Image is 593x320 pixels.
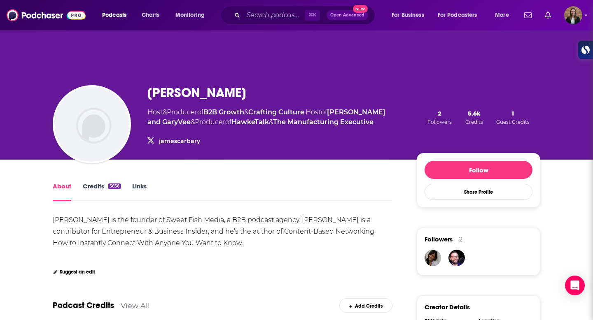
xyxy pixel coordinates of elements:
[327,10,368,20] button: Open AdvancedNew
[191,118,195,126] span: &
[306,108,321,116] span: Host
[273,118,374,126] a: The Manufacturing Executive
[542,8,554,22] a: Show notifications dropdown
[564,6,582,24] button: Show profile menu
[108,183,121,189] div: 5656
[170,9,215,22] button: open menu
[175,9,205,21] span: Monitoring
[197,108,244,116] span: of
[53,300,114,311] a: Podcast Credits
[425,235,453,243] span: Followers
[53,182,71,201] a: About
[564,6,582,24] span: Logged in as k_burns
[53,216,377,247] div: [PERSON_NAME] is the founder of Sweet Fish Media, a B2B podcast agency. [PERSON_NAME] is a contri...
[163,108,167,116] span: &
[425,161,532,179] button: Follow
[248,108,304,116] a: Crafting Culture
[463,109,486,125] button: 5.6kCredits
[521,8,535,22] a: Show notifications dropdown
[142,9,159,21] span: Charts
[203,108,244,116] a: B2B Growth
[459,236,462,243] div: 2
[432,9,489,22] button: open menu
[132,182,147,201] a: Links
[489,9,519,22] button: open menu
[269,118,273,126] span: &
[392,9,424,21] span: For Business
[511,109,515,117] span: 1
[167,108,197,116] span: Producer
[195,118,225,126] span: Producer
[438,9,477,21] span: For Podcasters
[438,109,441,117] span: 2
[468,109,480,117] span: 5.6k
[244,108,248,116] span: &
[231,118,269,126] a: HawkeTalk
[496,119,530,125] span: Guest Credits
[425,250,441,266] img: ariadeshe
[494,109,532,125] button: 1Guest Credits
[386,9,434,22] button: open menu
[465,119,483,125] span: Credits
[495,9,509,21] span: More
[565,276,585,295] div: Open Intercom Messenger
[147,85,246,101] h1: [PERSON_NAME]
[243,9,305,22] input: Search podcasts, credits, & more...
[425,184,532,200] button: Share Profile
[353,5,368,13] span: New
[305,10,320,21] span: ⌘ K
[425,109,454,125] button: 2Followers
[425,303,470,311] h3: Creator Details
[330,13,364,17] span: Open Advanced
[159,137,200,145] a: jamescarbary
[96,9,137,22] button: open menu
[54,87,129,162] img: James Carbary
[564,6,582,24] img: User Profile
[147,108,163,116] span: Host
[225,118,269,126] span: of
[339,298,392,313] a: Add Credits
[448,250,465,266] img: trentanderson
[7,7,86,23] img: Podchaser - Follow, Share and Rate Podcasts
[229,6,383,25] div: Search podcasts, credits, & more...
[121,301,150,310] a: View All
[304,108,306,116] span: ,
[83,182,121,201] a: Credits5656
[427,119,452,125] span: Followers
[53,269,95,275] a: Suggest an edit
[102,9,126,21] span: Podcasts
[136,9,164,22] a: Charts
